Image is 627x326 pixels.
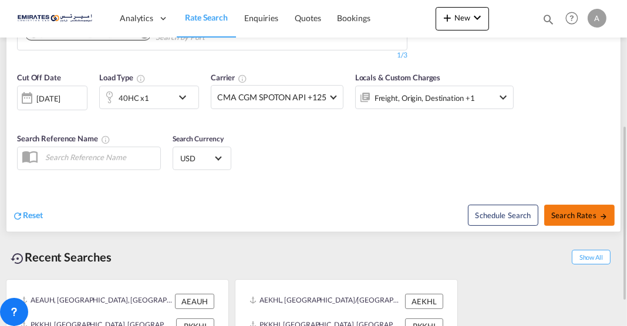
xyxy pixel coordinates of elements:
span: New [440,13,484,22]
span: CMA CGM SPOTON API +125 [217,91,326,103]
md-icon: icon-arrow-right [599,212,608,220]
div: [DATE] [36,93,60,104]
md-icon: icon-magnify [542,13,555,26]
md-icon: Your search will be saved by the below given name [101,135,110,144]
md-icon: The selected Trucker/Carrierwill be displayed in the rate results If the rates are from another f... [238,74,247,83]
div: 40HC x1 [119,90,149,106]
md-icon: icon-backup-restore [11,252,25,266]
span: Rate Search [185,12,228,22]
span: Analytics [120,12,153,24]
button: icon-plus 400-fgNewicon-chevron-down [436,7,489,30]
div: AEKHL [405,294,443,309]
span: Locals & Custom Charges [355,73,441,82]
md-icon: icon-chevron-down [470,11,484,25]
md-icon: icon-refresh [12,210,23,221]
span: Show All [572,250,611,264]
md-datepicker: Select [17,109,26,125]
input: Search Reference Name [39,148,160,166]
div: Freight Origin Destination Factory Stuffingicon-chevron-down [355,86,514,109]
div: A [588,9,606,28]
span: Carrier [211,73,247,82]
div: Recent Searches [6,244,116,270]
span: Search Rates [551,210,608,220]
div: [DATE] [17,86,87,110]
span: Load Type [99,73,146,82]
div: AEAUH, Abu Dhabi, United Arab Emirates, Middle East, Middle East [21,294,172,309]
div: 40HC x1icon-chevron-down [99,86,199,109]
span: Reset [23,210,43,220]
span: Quotes [295,13,321,23]
div: icon-refreshReset [12,209,43,222]
span: Cut Off Date [17,73,61,82]
div: icon-magnify [542,13,555,30]
md-icon: icon-chevron-down [496,90,510,104]
md-icon: icon-chevron-down [176,90,195,104]
button: Note: By default Schedule search will only considerorigin ports, destination ports and cut off da... [468,205,538,226]
md-icon: icon-plus 400-fg [440,11,454,25]
div: Freight Origin Destination Factory Stuffing [375,90,475,106]
div: AEAUH [175,294,214,309]
img: c67187802a5a11ec94275b5db69a26e6.png [18,5,97,32]
div: 1/3 [17,50,407,60]
span: Help [562,8,582,28]
div: Help [562,8,588,29]
span: Search Reference Name [17,134,110,143]
button: Search Ratesicon-arrow-right [544,205,615,226]
span: Bookings [338,13,370,23]
span: USD [180,153,213,164]
md-select: Select Currency: $ USDUnited States Dollar [179,150,225,167]
span: Search Currency [173,134,224,143]
md-icon: icon-information-outline [136,74,146,83]
div: AEKHL, Mina Khalifa/Abu Dhabi, United Arab Emirates, Middle East, Middle East [250,294,402,309]
span: Enquiries [244,13,278,23]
